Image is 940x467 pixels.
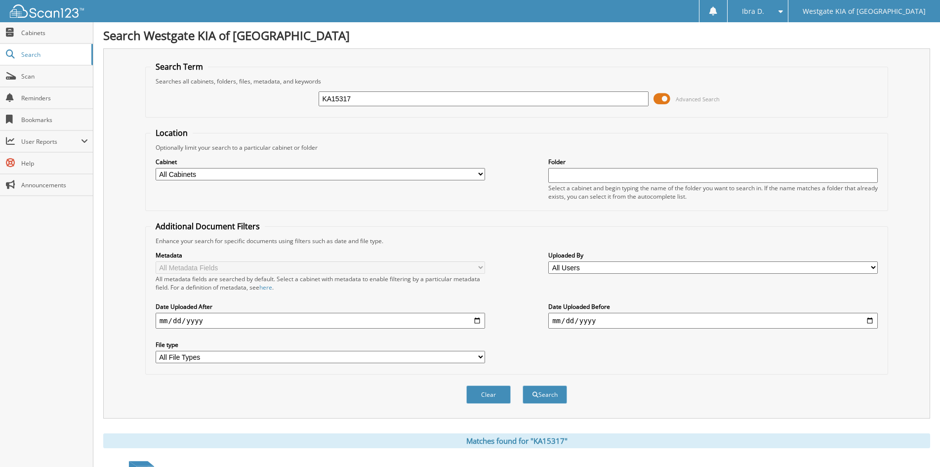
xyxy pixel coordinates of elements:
div: Select a cabinet and begin typing the name of the folder you want to search in. If the name match... [548,184,878,201]
span: Ibra D. [742,8,764,14]
button: Search [523,385,567,404]
input: end [548,313,878,329]
span: Westgate KIA of [GEOGRAPHIC_DATA] [803,8,926,14]
label: Date Uploaded After [156,302,485,311]
span: Cabinets [21,29,88,37]
legend: Search Term [151,61,208,72]
a: here [259,283,272,292]
label: Cabinet [156,158,485,166]
legend: Location [151,127,193,138]
label: Folder [548,158,878,166]
div: Searches all cabinets, folders, files, metadata, and keywords [151,77,883,85]
div: Optionally limit your search to a particular cabinet or folder [151,143,883,152]
span: Advanced Search [676,95,720,103]
div: Matches found for "KA15317" [103,433,930,448]
label: Metadata [156,251,485,259]
label: File type [156,340,485,349]
span: User Reports [21,137,81,146]
span: Scan [21,72,88,81]
span: Bookmarks [21,116,88,124]
span: Reminders [21,94,88,102]
div: All metadata fields are searched by default. Select a cabinet with metadata to enable filtering b... [156,275,485,292]
div: Enhance your search for specific documents using filters such as date and file type. [151,237,883,245]
span: Announcements [21,181,88,189]
span: Search [21,50,86,59]
label: Uploaded By [548,251,878,259]
label: Date Uploaded Before [548,302,878,311]
input: start [156,313,485,329]
button: Clear [466,385,511,404]
legend: Additional Document Filters [151,221,265,232]
h1: Search Westgate KIA of [GEOGRAPHIC_DATA] [103,27,930,43]
span: Help [21,159,88,168]
img: scan123-logo-white.svg [10,4,84,18]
